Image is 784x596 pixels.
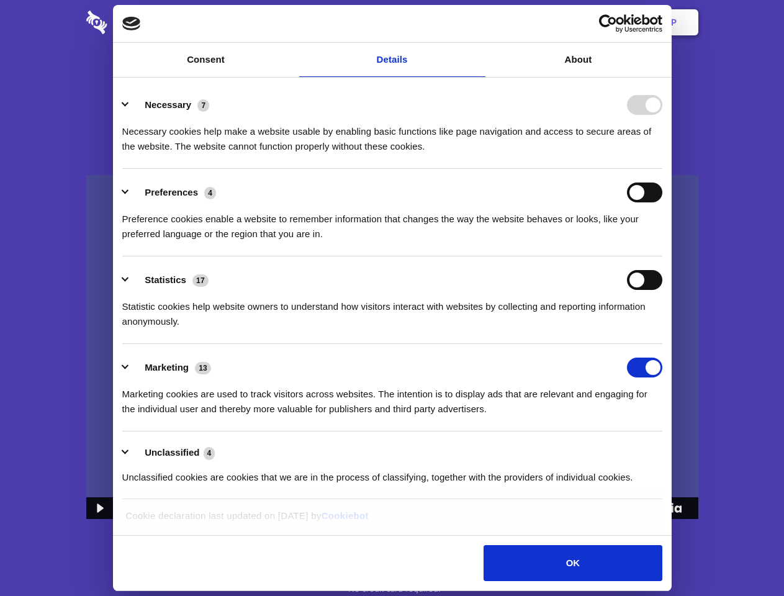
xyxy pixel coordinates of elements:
div: Cookie declaration last updated on [DATE] by [116,508,668,533]
button: Necessary (7) [122,95,217,115]
div: Statistic cookies help website owners to understand how visitors interact with websites by collec... [122,290,662,329]
span: 4 [204,187,216,199]
a: Consent [113,43,299,77]
button: Preferences (4) [122,183,224,202]
button: Play Video [86,497,112,519]
span: 13 [195,362,211,374]
label: Statistics [145,274,186,285]
div: Unclassified cookies are cookies that we are in the process of classifying, together with the pro... [122,461,662,485]
a: Cookiebot [322,510,369,521]
div: Preference cookies enable a website to remember information that changes the way the website beha... [122,202,662,242]
img: Sharesecret [86,175,698,520]
a: Usercentrics Cookiebot - opens in a new window [554,14,662,33]
button: Marketing (13) [122,358,219,377]
span: 4 [204,447,215,459]
label: Marketing [145,362,189,372]
img: logo-wordmark-white-trans-d4663122ce5f474addd5e946df7df03e33cb6a1c49d2221995e7729f52c070b2.svg [86,11,192,34]
a: Contact [503,3,561,42]
div: Necessary cookies help make a website usable by enabling basic functions like page navigation and... [122,115,662,154]
button: Unclassified (4) [122,445,223,461]
span: 17 [192,274,209,287]
h1: Eliminate Slack Data Loss. [86,56,698,101]
a: Pricing [364,3,418,42]
a: About [485,43,672,77]
iframe: Drift Widget Chat Controller [722,534,769,581]
label: Necessary [145,99,191,110]
a: Details [299,43,485,77]
button: OK [484,545,662,581]
h4: Auto-redaction of sensitive data, encrypted data sharing and self-destructing private chats. Shar... [86,113,698,154]
a: Login [563,3,617,42]
div: Marketing cookies are used to track visitors across websites. The intention is to display ads tha... [122,377,662,417]
span: 7 [197,99,209,112]
label: Preferences [145,187,198,197]
button: Statistics (17) [122,270,217,290]
img: logo [122,17,141,30]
